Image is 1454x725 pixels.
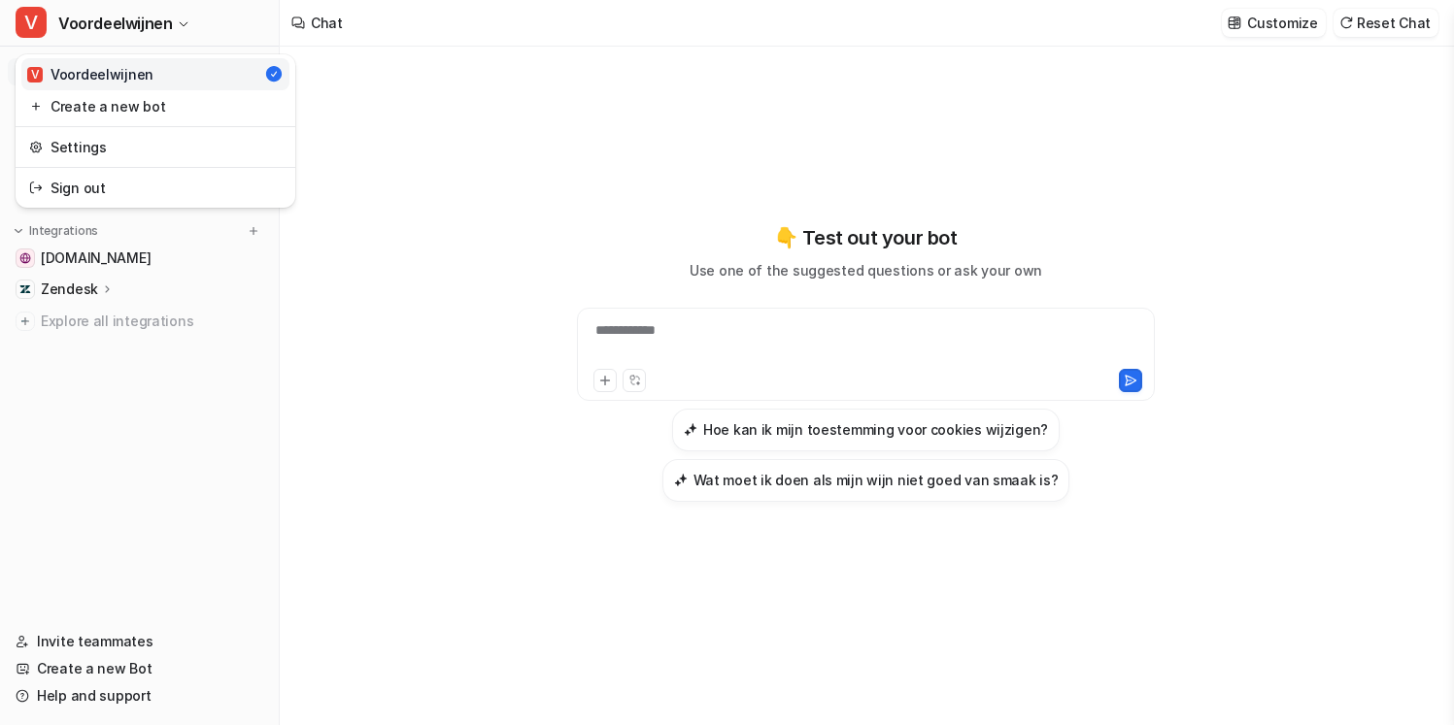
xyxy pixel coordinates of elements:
[21,90,289,122] a: Create a new bot
[29,96,43,116] img: reset
[29,178,43,198] img: reset
[27,64,153,84] div: Voordeelwijnen
[27,67,43,82] span: V
[21,172,289,204] a: Sign out
[29,137,43,157] img: reset
[58,10,172,37] span: Voordeelwijnen
[21,131,289,163] a: Settings
[16,54,295,208] div: VVoordeelwijnen
[16,7,47,38] span: V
